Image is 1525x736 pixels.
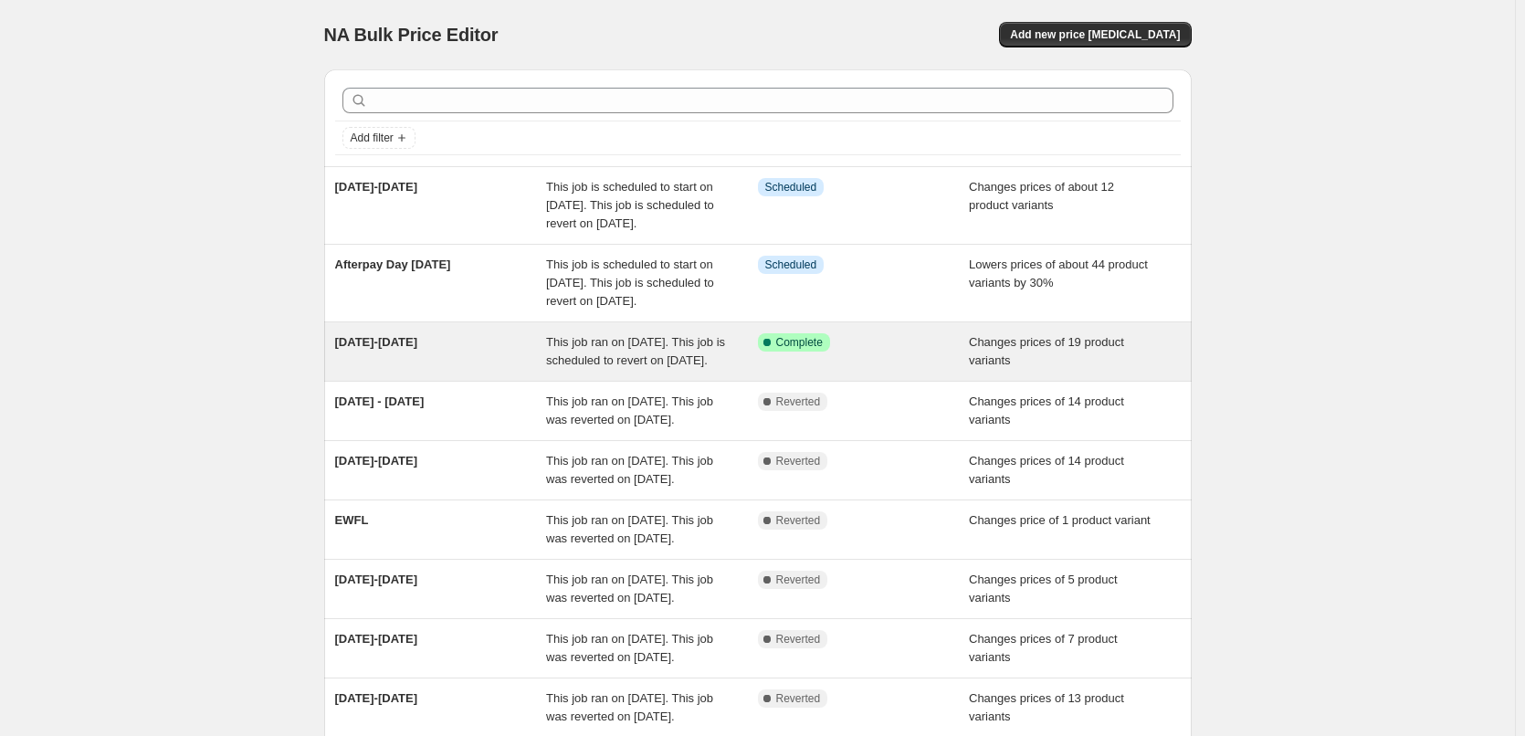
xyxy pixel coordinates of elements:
[969,632,1118,664] span: Changes prices of 7 product variants
[969,691,1124,723] span: Changes prices of 13 product variants
[546,513,713,545] span: This job ran on [DATE]. This job was reverted on [DATE].
[969,394,1124,426] span: Changes prices of 14 product variants
[1010,27,1180,42] span: Add new price [MEDICAL_DATA]
[969,454,1124,486] span: Changes prices of 14 product variants
[776,513,821,528] span: Reverted
[335,691,418,705] span: [DATE]-[DATE]
[335,394,425,408] span: [DATE] - [DATE]
[335,454,418,468] span: [DATE]-[DATE]
[335,632,418,646] span: [DATE]-[DATE]
[546,180,714,230] span: This job is scheduled to start on [DATE]. This job is scheduled to revert on [DATE].
[969,513,1151,527] span: Changes price of 1 product variant
[969,258,1148,289] span: Lowers prices of about 44 product variants by 30%
[546,632,713,664] span: This job ran on [DATE]. This job was reverted on [DATE].
[546,691,713,723] span: This job ran on [DATE]. This job was reverted on [DATE].
[969,180,1114,212] span: Changes prices of about 12 product variants
[776,691,821,706] span: Reverted
[546,335,725,367] span: This job ran on [DATE]. This job is scheduled to revert on [DATE].
[324,25,499,45] span: NA Bulk Price Editor
[335,513,369,527] span: EWFL
[776,335,823,350] span: Complete
[546,454,713,486] span: This job ran on [DATE]. This job was reverted on [DATE].
[546,258,714,308] span: This job is scheduled to start on [DATE]. This job is scheduled to revert on [DATE].
[765,180,817,195] span: Scheduled
[776,454,821,468] span: Reverted
[342,127,415,149] button: Add filter
[776,573,821,587] span: Reverted
[546,394,713,426] span: This job ran on [DATE]. This job was reverted on [DATE].
[776,394,821,409] span: Reverted
[335,180,418,194] span: [DATE]-[DATE]
[999,22,1191,47] button: Add new price [MEDICAL_DATA]
[335,258,451,271] span: Afterpay Day [DATE]
[351,131,394,145] span: Add filter
[335,573,418,586] span: [DATE]-[DATE]
[969,573,1118,605] span: Changes prices of 5 product variants
[776,632,821,647] span: Reverted
[969,335,1124,367] span: Changes prices of 19 product variants
[546,573,713,605] span: This job ran on [DATE]. This job was reverted on [DATE].
[335,335,418,349] span: [DATE]-[DATE]
[765,258,817,272] span: Scheduled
